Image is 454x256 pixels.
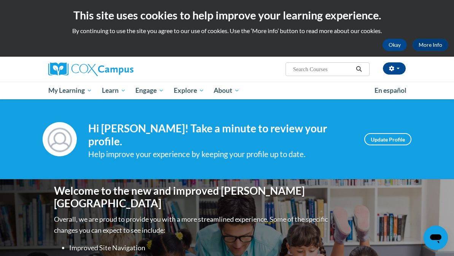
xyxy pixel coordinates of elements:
[48,86,92,95] span: My Learning
[6,27,448,35] p: By continuing to use the site you agree to our use of cookies. Use the ‘More info’ button to read...
[48,62,133,76] img: Cox Campus
[214,86,240,95] span: About
[69,242,330,253] li: Improved Site Navigation
[169,82,209,99] a: Explore
[48,62,160,76] a: Cox Campus
[88,148,353,161] div: Help improve your experience by keeping your profile up to date.
[375,86,406,94] span: En español
[174,86,204,95] span: Explore
[97,82,131,99] a: Learn
[413,39,448,51] a: More Info
[6,8,448,23] h2: This site uses cookies to help improve your learning experience.
[135,86,164,95] span: Engage
[370,83,411,99] a: En español
[424,226,448,250] iframe: Button to launch messaging window
[353,65,365,74] button: Search
[364,133,411,145] a: Update Profile
[43,82,97,99] a: My Learning
[209,82,245,99] a: About
[54,214,330,236] p: Overall, we are proud to provide you with a more streamlined experience. Some of the specific cha...
[88,122,353,148] h4: Hi [PERSON_NAME]! Take a minute to review your profile.
[43,122,77,156] img: Profile Image
[130,82,169,99] a: Engage
[383,39,407,51] button: Okay
[43,82,411,99] div: Main menu
[292,65,353,74] input: Search Courses
[54,184,330,210] h1: Welcome to the new and improved [PERSON_NAME][GEOGRAPHIC_DATA]
[383,62,406,75] button: Account Settings
[102,86,126,95] span: Learn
